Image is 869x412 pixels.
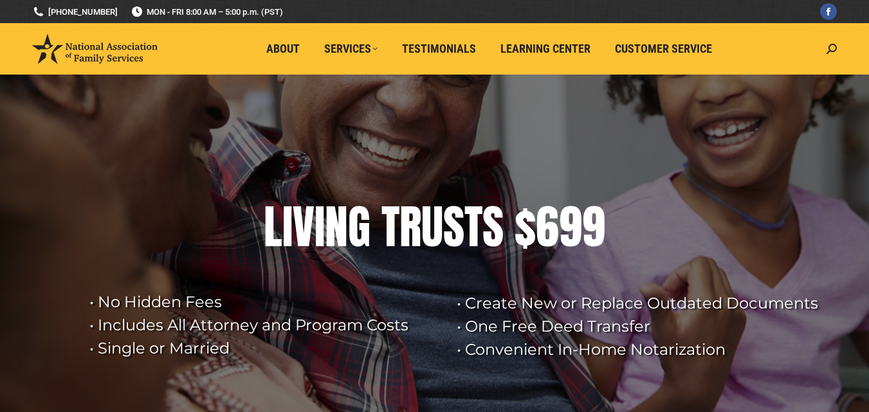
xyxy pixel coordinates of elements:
[282,201,293,253] div: I
[315,201,325,253] div: I
[820,3,837,20] a: Facebook page opens in new window
[491,37,599,61] a: Learning Center
[457,292,830,361] rs-layer: • Create New or Replace Outdated Documents • One Free Deed Transfer • Convenient In-Home Notariza...
[606,37,721,61] a: Customer Service
[500,42,590,56] span: Learning Center
[399,201,421,253] div: R
[559,201,582,253] div: 9
[293,201,315,253] div: V
[381,201,399,253] div: T
[131,6,283,18] span: MON - FRI 8:00 AM – 5:00 p.m. (PST)
[32,6,118,18] a: [PHONE_NUMBER]
[266,42,300,56] span: About
[443,201,464,253] div: S
[393,37,485,61] a: Testimonials
[324,42,378,56] span: Services
[32,34,158,64] img: National Association of Family Services
[615,42,712,56] span: Customer Service
[421,201,443,253] div: U
[257,37,309,61] a: About
[464,201,482,253] div: T
[515,201,536,253] div: $
[536,201,559,253] div: 6
[402,42,476,56] span: Testimonials
[582,201,605,253] div: 9
[264,201,282,253] div: L
[482,201,504,253] div: S
[89,291,441,360] rs-layer: • No Hidden Fees • Includes All Attorney and Program Costs • Single or Married
[325,201,348,253] div: N
[348,201,370,253] div: G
